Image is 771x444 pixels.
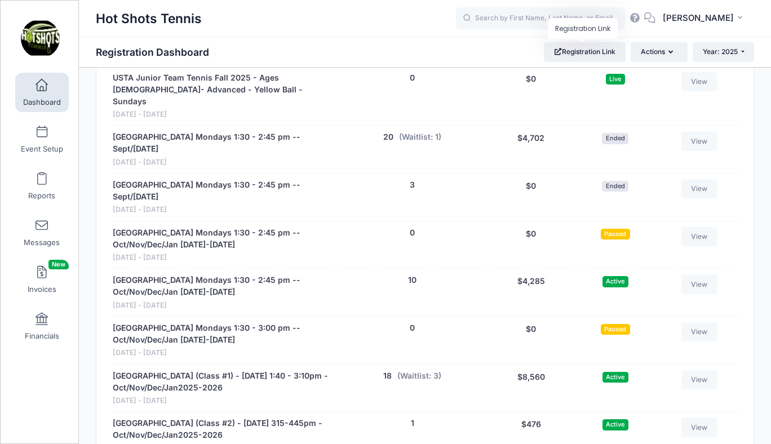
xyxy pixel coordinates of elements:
a: Hot Shots Tennis [1,12,79,65]
button: 3 [410,179,415,191]
span: [DATE] - [DATE] [113,348,332,358]
button: (Waitlist: 3) [397,370,441,382]
button: 10 [408,274,416,286]
a: View [681,418,717,437]
span: Reports [28,191,55,201]
button: 18 [383,370,392,382]
span: Active [602,372,628,383]
a: [GEOGRAPHIC_DATA] Mondays 1:30 - 3:00 pm --Oct/Nov/Dec/Jan [DATE]-[DATE] [113,322,332,346]
span: Year: 2025 [703,47,738,56]
div: Registration Link [548,18,618,39]
div: $0 [488,72,575,120]
a: View [681,370,717,389]
a: Financials [15,307,69,346]
a: Messages [15,213,69,252]
span: New [48,260,69,269]
span: Invoices [28,285,56,294]
button: 0 [410,322,415,334]
span: Financials [25,331,59,341]
span: [DATE] - [DATE] [113,205,332,215]
a: View [681,72,717,91]
a: View [681,274,717,294]
a: View [681,131,717,150]
span: Ended [602,133,628,144]
button: (Waitlist: 1) [399,131,441,143]
a: Dashboard [15,73,69,112]
div: $0 [488,179,575,215]
span: Paused [601,229,630,239]
button: 0 [410,72,415,84]
button: 1 [411,418,414,429]
a: [GEOGRAPHIC_DATA] (Class #2) - [DATE] 315-445pm - Oct/Nov/Dec/Jan2025-2026 [113,418,332,441]
h1: Registration Dashboard [96,46,219,58]
img: Hot Shots Tennis [19,17,61,60]
a: View [681,227,717,246]
span: Paused [601,324,630,335]
span: Event Setup [21,144,63,154]
span: Ended [602,181,628,192]
div: $8,560 [488,370,575,406]
div: $4,702 [488,131,575,167]
span: Active [602,276,628,287]
span: Dashboard [23,97,61,107]
span: [DATE] - [DATE] [113,157,332,168]
a: InvoicesNew [15,260,69,299]
div: $0 [488,227,575,263]
a: [GEOGRAPHIC_DATA] Mondays 1:30 - 2:45 pm --Sept/[DATE] [113,179,332,203]
span: Live [606,74,625,85]
input: Search by First Name, Last Name, or Email... [456,7,625,30]
span: Messages [24,238,60,247]
button: 20 [383,131,393,143]
a: [GEOGRAPHIC_DATA] Mondays 1:30 - 2:45 pm -- Oct/Nov/Dec/Jan [DATE]-[DATE] [113,227,332,251]
a: [GEOGRAPHIC_DATA] Mondays 1:30 - 2:45 pm -- Sept/[DATE] [113,131,332,155]
a: [GEOGRAPHIC_DATA] (Class #1) - [DATE] 1:40 - 3:10pm - Oct/Nov/Dec/Jan2025-2026 [113,370,332,394]
a: Registration Link [544,42,626,61]
span: [DATE] - [DATE] [113,396,332,406]
a: USTA Junior Team Tennis Fall 2025 - Ages [DEMOGRAPHIC_DATA]- Advanced - Yellow Ball - Sundays [113,72,332,108]
a: Event Setup [15,119,69,159]
button: 0 [410,227,415,239]
div: $0 [488,322,575,358]
span: [DATE] - [DATE] [113,109,332,120]
a: View [681,322,717,341]
span: Active [602,419,628,430]
span: [DATE] - [DATE] [113,252,332,263]
button: [PERSON_NAME] [655,6,754,32]
div: $4,285 [488,274,575,310]
a: Reports [15,166,69,206]
h1: Hot Shots Tennis [96,6,202,32]
button: Actions [631,42,687,61]
span: [PERSON_NAME] [663,12,734,24]
span: [DATE] - [DATE] [113,300,332,311]
button: Year: 2025 [693,42,754,61]
a: View [681,179,717,198]
a: [GEOGRAPHIC_DATA] Mondays 1:30 - 2:45 pm -- Oct/Nov/Dec/Jan [DATE]-[DATE] [113,274,332,298]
